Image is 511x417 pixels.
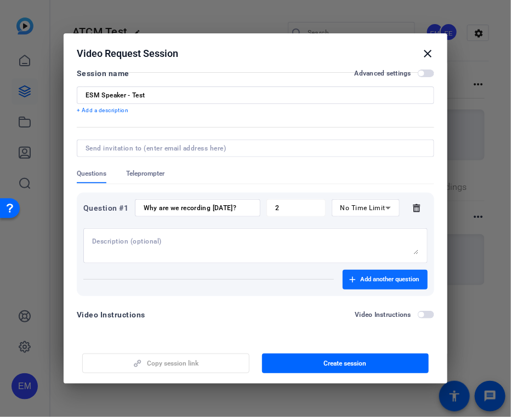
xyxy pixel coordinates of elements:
[343,270,428,289] button: Add another question
[77,67,129,80] div: Session name
[77,169,106,178] span: Questions
[324,359,367,368] span: Create session
[360,275,419,284] span: Add another question
[355,310,412,319] h2: Video Instructions
[77,308,145,321] div: Video Instructions
[355,69,411,78] h2: Advanced settings
[275,204,316,212] input: Time
[340,204,386,212] span: No Time Limit
[262,354,429,373] button: Create session
[421,47,434,60] mat-icon: close
[77,106,434,115] p: + Add a description
[86,144,421,153] input: Send invitation to (enter email address here)
[126,169,164,178] span: Teleprompter
[86,91,425,100] input: Enter Session Name
[77,47,434,60] div: Video Request Session
[83,201,129,215] div: Question #1
[144,204,252,212] input: Enter your question here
